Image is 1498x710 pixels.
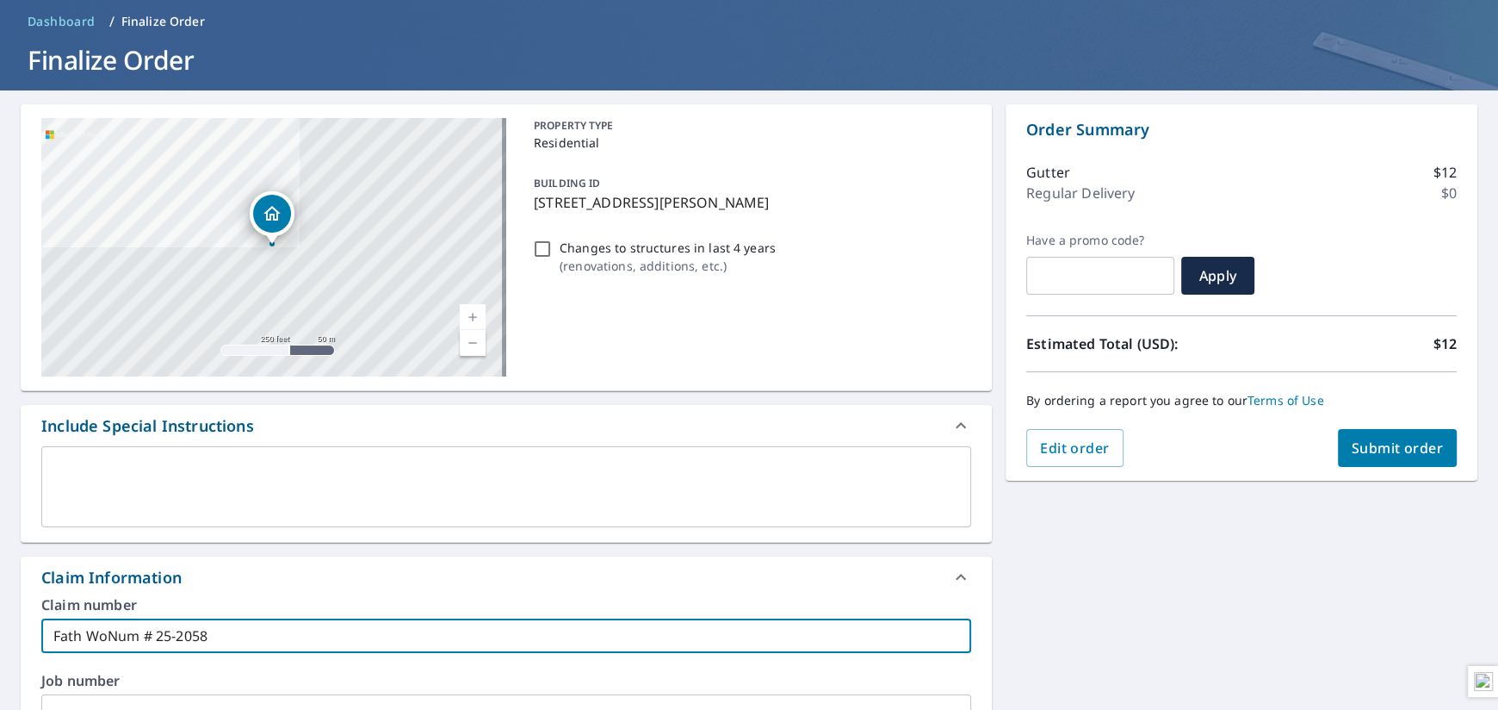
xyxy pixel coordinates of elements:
p: $12 [1433,333,1457,354]
span: Apply [1195,266,1241,285]
p: Residential [534,134,964,152]
a: Current Level 17, Zoom In [460,304,486,330]
p: Regular Delivery [1026,183,1135,203]
nav: breadcrumb [21,8,1477,35]
p: [STREET_ADDRESS][PERSON_NAME] [534,192,964,213]
a: Dashboard [21,8,102,35]
p: Changes to structures in last 4 years [560,239,776,257]
p: By ordering a report you agree to our [1026,393,1457,408]
span: Dashboard [28,13,96,30]
h1: Finalize Order [21,42,1477,78]
p: Estimated Total (USD): [1026,333,1241,354]
button: Apply [1181,257,1254,295]
a: Terms of Use [1247,392,1324,408]
a: Current Level 17, Zoom Out [460,330,486,356]
p: $12 [1433,162,1457,183]
div: Dropped pin, building 1, Residential property, 144 Kirby Grange Ave Bath, NC 27808 [250,191,294,245]
p: $0 [1441,183,1457,203]
p: ( renovations, additions, etc. ) [560,257,776,275]
p: BUILDING ID [534,176,600,190]
button: Edit order [1026,429,1123,467]
p: Order Summary [1026,118,1457,141]
label: Have a promo code? [1026,233,1174,248]
div: Include Special Instructions [41,414,254,438]
label: Job number [41,674,971,688]
div: Claim Information [21,557,992,598]
label: Claim number [41,598,971,612]
p: Finalize Order [121,13,205,30]
p: PROPERTY TYPE [534,118,964,134]
span: Submit order [1352,439,1444,458]
div: Claim Information [41,566,182,589]
p: Gutter [1026,162,1070,183]
span: Edit order [1040,439,1110,458]
div: Include Special Instructions [21,405,992,446]
button: Submit order [1338,429,1458,467]
li: / [109,11,115,32]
